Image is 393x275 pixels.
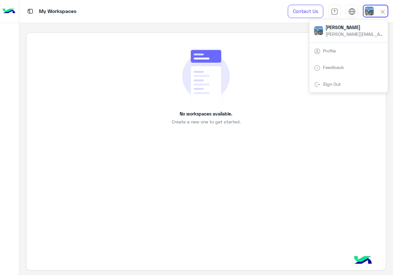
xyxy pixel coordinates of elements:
img: tab [331,8,338,15]
a: Profile [323,48,336,53]
img: hulul-logo.png [352,250,374,272]
img: Logo [3,5,15,18]
img: close [379,8,386,16]
a: tab [328,5,341,18]
span: [PERSON_NAME][EMAIL_ADDRESS][PERSON_NAME][DOMAIN_NAME] [325,31,383,37]
p: My Workspaces [39,7,76,16]
a: Contact Us [288,5,323,18]
img: tab [348,8,356,15]
img: userImage [365,7,374,16]
a: Sign Out [323,81,341,87]
a: Feedback [323,65,344,70]
img: tab [314,48,320,54]
p: No workspaces available. [180,110,232,117]
img: tab [26,7,34,15]
img: userImage [314,26,323,35]
span: Create a new one to get started. [172,118,241,125]
img: tab [314,81,320,88]
img: emtyData [182,47,230,103]
span: [PERSON_NAME] [325,24,383,31]
img: tab [314,65,320,71]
